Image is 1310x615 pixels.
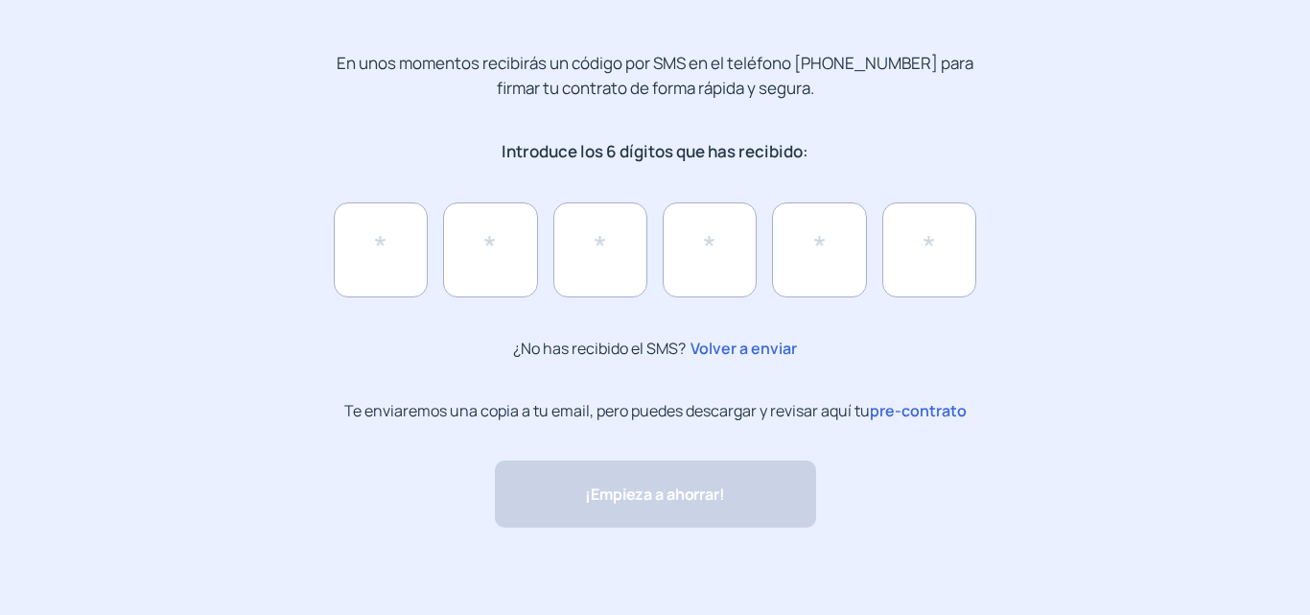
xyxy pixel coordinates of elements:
[686,336,797,361] span: Volver a enviar
[495,461,816,528] button: ¡Empieza a ahorrar!
[320,139,991,164] p: Introduce los 6 dígitos que has recibido:
[870,400,967,421] span: pre-contrato
[513,336,797,362] p: ¿No has recibido el SMS?
[320,51,991,101] p: En unos momentos recibirás un código por SMS en el teléfono [PHONE_NUMBER] para firmar tu contrat...
[585,483,724,507] span: ¡Empieza a ahorrar!
[344,400,967,422] p: Te enviaremos una copia a tu email, pero puedes descargar y revisar aquí tu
